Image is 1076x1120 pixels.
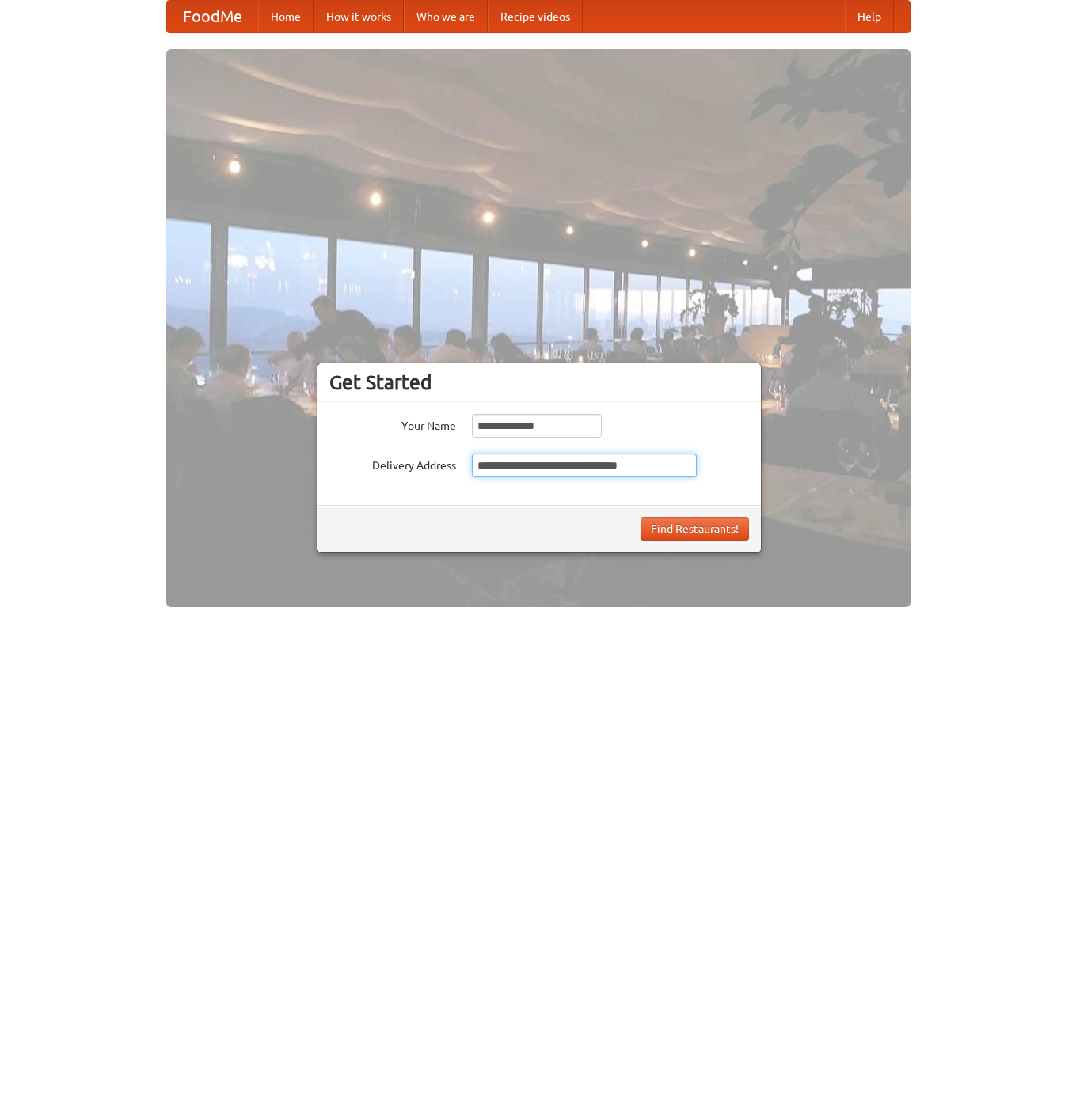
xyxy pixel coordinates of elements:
a: Help [845,1,894,32]
a: Home [258,1,314,32]
a: Who we are [404,1,488,32]
a: How it works [314,1,404,32]
label: Delivery Address [329,454,456,473]
h3: Get Started [329,370,749,394]
a: Recipe videos [488,1,583,32]
button: Find Restaurants! [641,517,749,541]
label: Your Name [329,414,456,434]
a: FoodMe [167,1,258,32]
